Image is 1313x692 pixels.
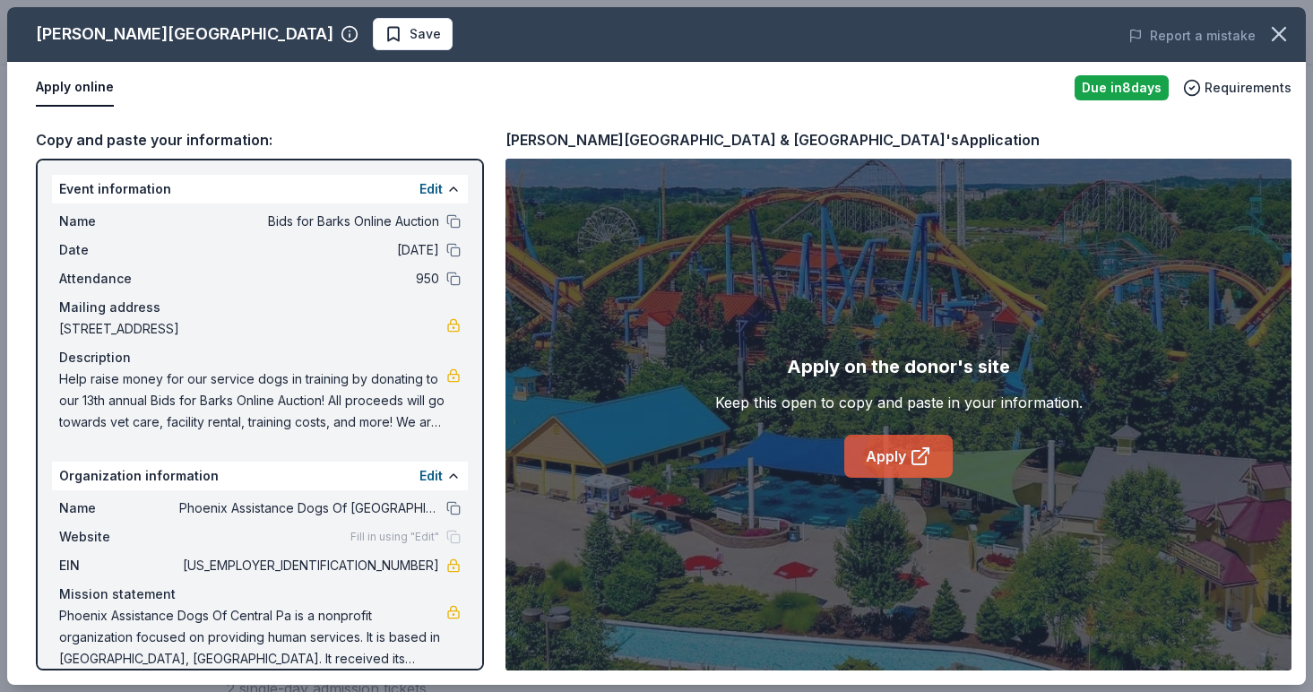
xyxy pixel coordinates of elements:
span: [STREET_ADDRESS] [59,318,446,340]
span: Name [59,497,179,519]
button: Apply online [36,69,114,107]
span: Phoenix Assistance Dogs Of [GEOGRAPHIC_DATA] [179,497,439,519]
span: Requirements [1205,77,1291,99]
span: Bids for Barks Online Auction [179,211,439,232]
div: Due in 8 days [1075,75,1169,100]
span: Name [59,211,179,232]
button: Requirements [1183,77,1291,99]
button: Report a mistake [1128,25,1256,47]
span: [US_EMPLOYER_IDENTIFICATION_NUMBER] [179,555,439,576]
button: Save [373,18,453,50]
div: Organization information [52,462,468,490]
span: Save [410,23,441,45]
div: [PERSON_NAME][GEOGRAPHIC_DATA] [36,20,333,48]
div: Mission statement [59,584,461,605]
span: Fill in using "Edit" [350,530,439,544]
div: Event information [52,175,468,203]
span: Attendance [59,268,179,290]
div: [PERSON_NAME][GEOGRAPHIC_DATA] & [GEOGRAPHIC_DATA]'s Application [505,128,1040,151]
div: Keep this open to copy and paste in your information. [715,392,1083,413]
a: Apply [844,435,953,478]
div: Description [59,347,461,368]
span: EIN [59,555,179,576]
div: Copy and paste your information: [36,128,484,151]
div: Mailing address [59,297,461,318]
button: Edit [419,465,443,487]
span: [DATE] [179,239,439,261]
div: Apply on the donor's site [787,352,1010,381]
span: Help raise money for our service dogs in training by donating to our 13th annual Bids for Barks O... [59,368,446,433]
span: 950 [179,268,439,290]
button: Edit [419,178,443,200]
span: Date [59,239,179,261]
span: Website [59,526,179,548]
span: Phoenix Assistance Dogs Of Central Pa is a nonprofit organization focused on providing human serv... [59,605,446,670]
